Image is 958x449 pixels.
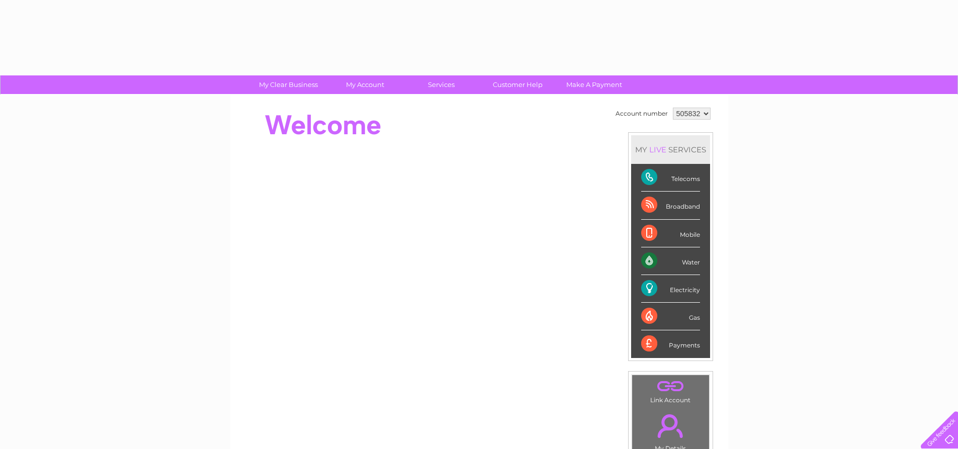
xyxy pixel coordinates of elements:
a: Services [400,75,483,94]
td: Account number [613,105,670,122]
a: Customer Help [476,75,559,94]
a: My Account [323,75,406,94]
div: Broadband [641,192,700,219]
div: Electricity [641,275,700,303]
a: . [635,408,707,443]
div: Water [641,247,700,275]
a: Make A Payment [553,75,636,94]
a: My Clear Business [247,75,330,94]
td: Link Account [632,375,710,406]
div: Telecoms [641,164,700,192]
div: Mobile [641,220,700,247]
a: . [635,378,707,395]
div: LIVE [647,145,668,154]
div: Gas [641,303,700,330]
div: MY SERVICES [631,135,710,164]
div: Payments [641,330,700,357]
